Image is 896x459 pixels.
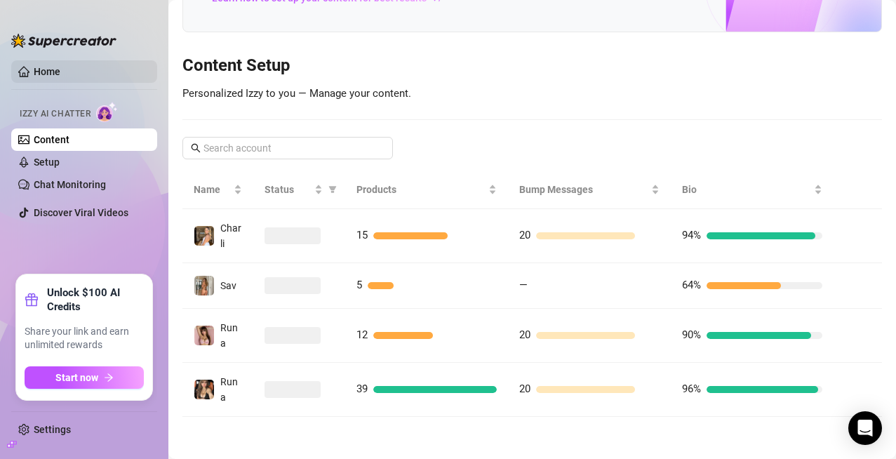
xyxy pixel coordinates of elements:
[326,179,340,200] span: filter
[519,382,530,395] span: 20
[34,179,106,190] a: Chat Monitoring
[55,372,98,383] span: Start now
[253,171,345,209] th: Status
[328,185,337,194] span: filter
[194,276,214,295] img: Sav
[25,293,39,307] span: gift
[20,107,91,121] span: Izzy AI Chatter
[96,102,118,122] img: AI Chatter
[7,439,17,449] span: build
[25,325,144,352] span: Share your link and earn unlimited rewards
[220,376,238,403] span: Runa
[848,411,882,445] div: Open Intercom Messenger
[194,326,214,345] img: Runa
[356,328,368,341] span: 12
[194,226,214,246] img: Charli
[356,382,368,395] span: 39
[671,171,834,209] th: Bio
[519,229,530,241] span: 20
[519,279,528,291] span: —
[47,286,144,314] strong: Unlock $100 AI Credits
[682,229,701,241] span: 94%
[508,171,671,209] th: Bump Messages
[34,207,128,218] a: Discover Viral Videos
[34,134,69,145] a: Content
[34,424,71,435] a: Settings
[194,182,231,197] span: Name
[182,55,882,77] h3: Content Setup
[191,143,201,153] span: search
[356,229,368,241] span: 15
[265,182,312,197] span: Status
[682,182,811,197] span: Bio
[220,222,241,249] span: Charli
[682,328,701,341] span: 90%
[220,322,238,349] span: Runa
[34,157,60,168] a: Setup
[356,279,362,291] span: 5
[11,34,116,48] img: logo-BBDzfeDw.svg
[220,280,236,291] span: Sav
[34,66,60,77] a: Home
[356,182,486,197] span: Products
[345,171,508,209] th: Products
[519,182,648,197] span: Bump Messages
[25,366,144,389] button: Start nowarrow-right
[203,140,373,156] input: Search account
[194,380,214,399] img: Runa
[682,382,701,395] span: 96%
[682,279,701,291] span: 64%
[519,328,530,341] span: 20
[104,373,114,382] span: arrow-right
[182,87,411,100] span: Personalized Izzy to you — Manage your content.
[182,171,253,209] th: Name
